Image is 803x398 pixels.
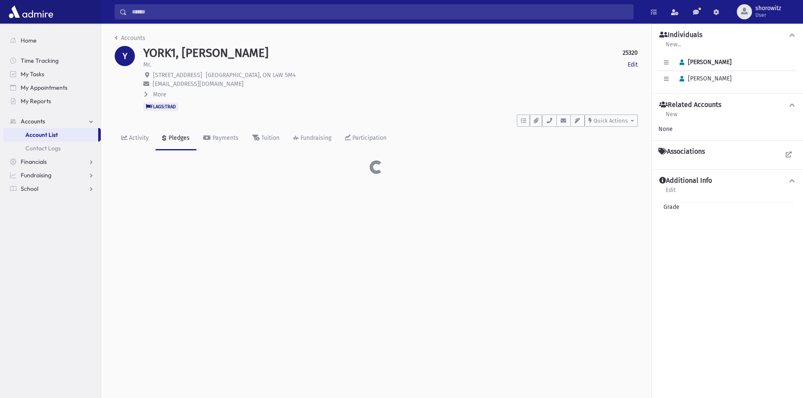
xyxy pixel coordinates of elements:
[143,90,167,99] button: More
[7,3,55,20] img: AdmirePro
[3,115,101,128] a: Accounts
[628,60,638,69] a: Edit
[594,118,628,124] span: Quick Actions
[127,134,149,142] div: Activity
[153,80,244,88] span: [EMAIL_ADDRESS][DOMAIN_NAME]
[115,35,145,42] a: Accounts
[21,118,45,125] span: Accounts
[658,101,796,110] button: Related Accounts
[3,142,101,155] a: Contact Logs
[676,59,732,66] span: [PERSON_NAME]
[665,110,678,125] a: New
[658,125,796,134] div: None
[659,101,721,110] h4: Related Accounts
[676,75,732,82] span: [PERSON_NAME]
[196,127,245,150] a: Payments
[3,54,101,67] a: Time Tracking
[3,155,101,168] a: Financials
[21,171,51,179] span: Fundraising
[21,70,44,78] span: My Tasks
[299,134,331,142] div: Fundraising
[659,31,702,40] h4: Individuals
[21,185,38,192] span: School
[21,97,51,105] span: My Reports
[143,60,151,69] p: Mr.
[211,134,239,142] div: Payments
[3,34,101,47] a: Home
[143,102,178,111] span: FLAGS:TRAD
[167,134,190,142] div: Pledges
[658,176,796,185] button: Additional Info
[3,81,101,94] a: My Appointments
[115,34,145,46] nav: breadcrumb
[127,4,633,19] input: Search
[659,176,712,185] h4: Additional Info
[156,127,196,150] a: Pledges
[245,127,286,150] a: Tuition
[25,144,61,152] span: Contact Logs
[25,131,58,139] span: Account List
[338,127,393,150] a: Participation
[623,48,638,57] strong: 25320
[3,94,101,108] a: My Reports
[665,40,682,55] a: New...
[3,182,101,195] a: School
[21,57,59,64] span: Time Tracking
[153,72,202,79] span: [STREET_ADDRESS]
[3,128,98,142] a: Account List
[115,46,135,66] div: Y
[3,67,101,81] a: My Tasks
[665,185,676,200] a: Edit
[115,127,156,150] a: Activity
[286,127,338,150] a: Fundraising
[755,5,781,12] span: shorowitz
[21,37,37,44] span: Home
[21,158,47,166] span: Financials
[3,168,101,182] a: Fundraising
[21,84,67,91] span: My Appointments
[660,203,679,211] span: Grade
[585,115,638,127] button: Quick Actions
[658,31,796,40] button: Individuals
[351,134,387,142] div: Participation
[206,72,295,79] span: [GEOGRAPHIC_DATA], ON L4W 5M4
[143,46,269,60] h1: YORK1, [PERSON_NAME]
[755,12,781,19] span: User
[260,134,279,142] div: Tuition
[153,91,167,98] span: More
[658,147,705,156] h4: Associations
